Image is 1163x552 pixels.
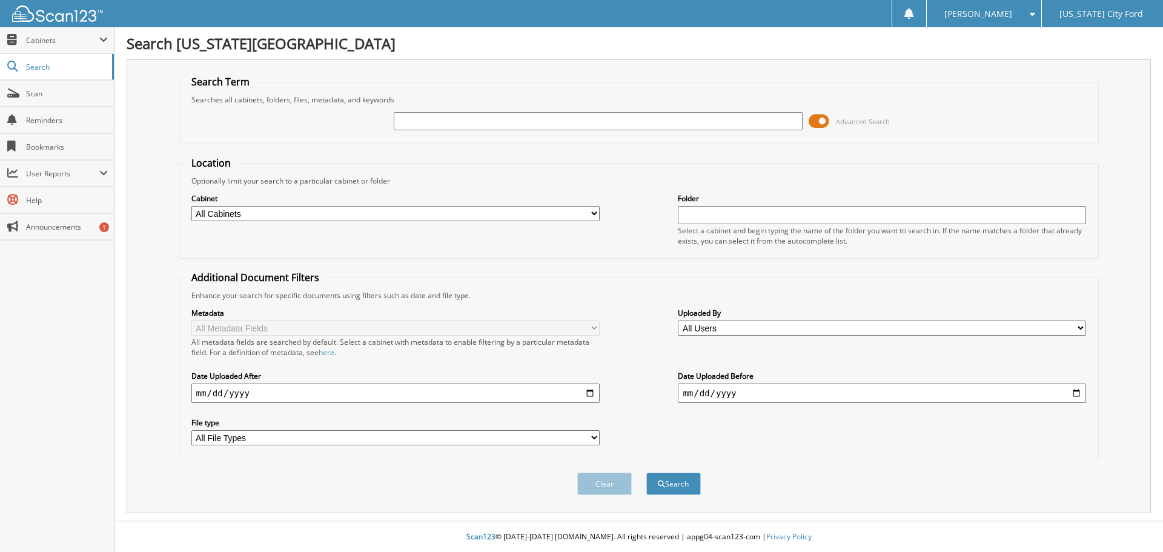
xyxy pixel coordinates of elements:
span: Bookmarks [26,142,108,152]
label: File type [191,417,600,428]
span: Reminders [26,115,108,125]
span: Scan123 [466,531,495,542]
a: Privacy Policy [766,531,812,542]
span: Advanced Search [836,117,890,126]
span: [US_STATE] City Ford [1059,10,1143,18]
div: 1 [99,222,109,232]
span: Announcements [26,222,108,232]
div: © [DATE]-[DATE] [DOMAIN_NAME]. All rights reserved | appg04-scan123-com | [114,522,1163,552]
a: here [319,347,334,357]
span: Scan [26,88,108,99]
label: Cabinet [191,193,600,204]
span: [PERSON_NAME] [944,10,1012,18]
h1: Search [US_STATE][GEOGRAPHIC_DATA] [127,33,1151,53]
div: Optionally limit your search to a particular cabinet or folder [185,176,1093,186]
div: Select a cabinet and begin typing the name of the folder you want to search in. If the name match... [678,225,1086,246]
legend: Search Term [185,75,256,88]
label: Folder [678,193,1086,204]
img: scan123-logo-white.svg [12,5,103,22]
span: User Reports [26,168,99,179]
span: Help [26,195,108,205]
label: Date Uploaded Before [678,371,1086,381]
span: Cabinets [26,35,99,45]
button: Search [646,473,701,495]
label: Date Uploaded After [191,371,600,381]
div: Searches all cabinets, folders, files, metadata, and keywords [185,95,1093,105]
div: Enhance your search for specific documents using filters such as date and file type. [185,290,1093,301]
label: Uploaded By [678,308,1086,318]
div: All metadata fields are searched by default. Select a cabinet with metadata to enable filtering b... [191,337,600,357]
label: Metadata [191,308,600,318]
input: start [191,384,600,403]
button: Clear [577,473,632,495]
input: end [678,384,1086,403]
span: Search [26,62,106,72]
legend: Location [185,156,237,170]
legend: Additional Document Filters [185,271,325,284]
